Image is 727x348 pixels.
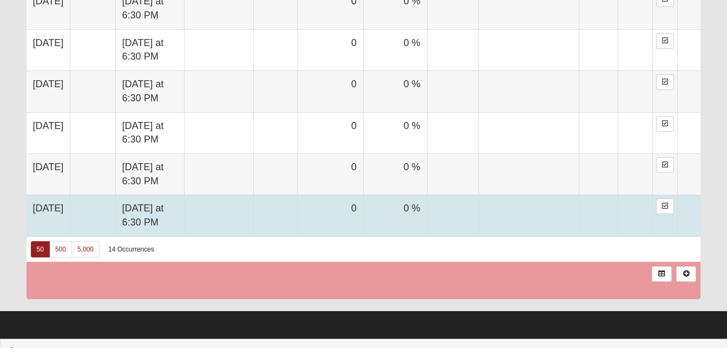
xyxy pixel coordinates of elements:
[27,71,70,112] td: [DATE]
[27,29,70,70] td: [DATE]
[297,112,363,153] td: 0
[656,198,674,214] a: Enter Attendance
[108,245,154,254] div: 14 Occurrences
[115,112,185,153] td: [DATE] at 6:30 PM
[71,241,100,257] a: 5,000
[297,71,363,112] td: 0
[27,153,70,195] td: [DATE]
[652,266,672,282] a: Export to Excel
[656,157,674,173] a: Enter Attendance
[363,29,427,70] td: 0 %
[656,74,674,90] a: Enter Attendance
[676,266,696,282] a: Alt+N
[363,195,427,236] td: 0 %
[27,195,70,236] td: [DATE]
[31,241,50,257] a: 50
[115,71,185,112] td: [DATE] at 6:30 PM
[297,153,363,195] td: 0
[656,116,674,132] a: Enter Attendance
[27,112,70,153] td: [DATE]
[297,29,363,70] td: 0
[115,195,185,236] td: [DATE] at 6:30 PM
[115,153,185,195] td: [DATE] at 6:30 PM
[115,29,185,70] td: [DATE] at 6:30 PM
[363,153,427,195] td: 0 %
[297,195,363,236] td: 0
[49,241,72,257] a: 500
[363,71,427,112] td: 0 %
[363,112,427,153] td: 0 %
[656,33,674,49] a: Enter Attendance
